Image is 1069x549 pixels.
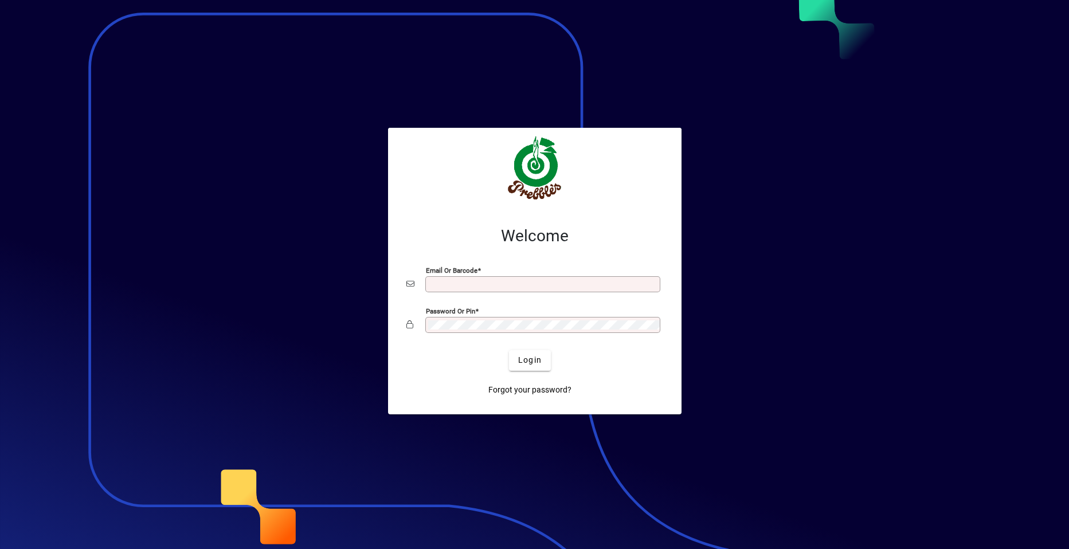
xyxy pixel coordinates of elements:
[426,266,477,274] mat-label: Email or Barcode
[518,354,542,366] span: Login
[509,350,551,371] button: Login
[406,226,663,246] h2: Welcome
[426,307,475,315] mat-label: Password or Pin
[484,380,576,401] a: Forgot your password?
[488,384,571,396] span: Forgot your password?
